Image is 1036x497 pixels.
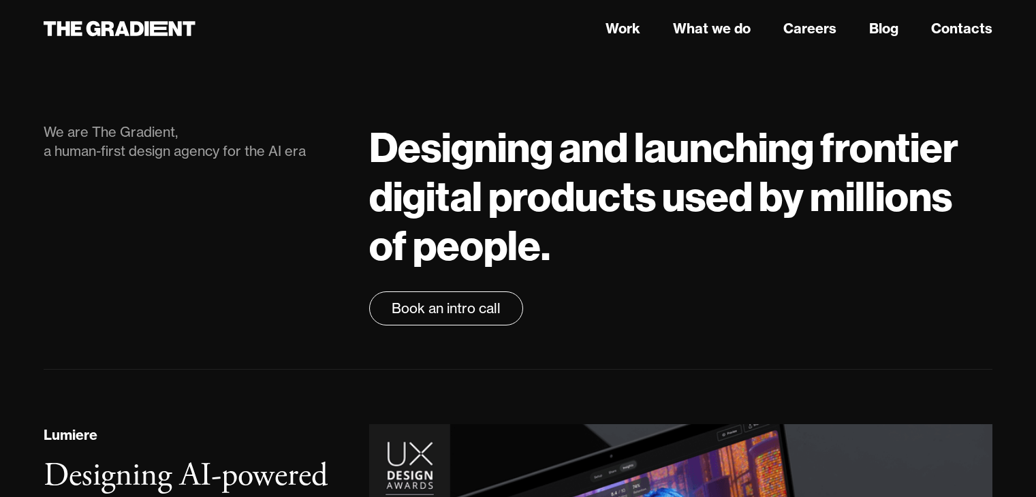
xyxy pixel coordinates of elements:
[369,123,992,270] h1: Designing and launching frontier digital products used by millions of people.
[44,123,342,161] div: We are The Gradient, a human-first design agency for the AI era
[869,18,898,39] a: Blog
[783,18,836,39] a: Careers
[369,291,523,325] a: Book an intro call
[673,18,751,39] a: What we do
[44,425,97,445] div: Lumiere
[606,18,640,39] a: Work
[931,18,992,39] a: Contacts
